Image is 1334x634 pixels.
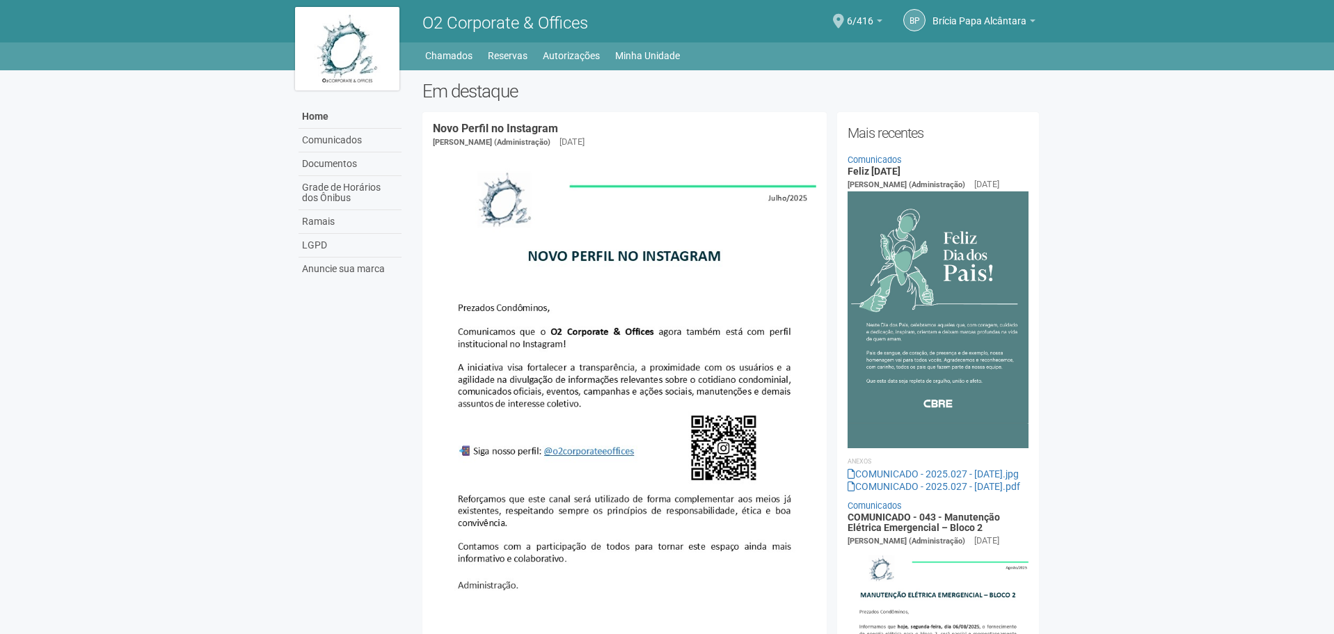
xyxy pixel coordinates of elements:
[425,46,473,65] a: Chamados
[488,46,527,65] a: Reservas
[299,257,402,280] a: Anuncie sua marca
[847,17,882,29] a: 6/416
[295,7,399,90] img: logo.jpg
[299,105,402,129] a: Home
[543,46,600,65] a: Autorizações
[299,234,402,257] a: LGPD
[932,17,1035,29] a: Brícia Papa Alcântara
[299,152,402,176] a: Documentos
[847,2,873,26] span: 6/416
[848,180,965,189] span: [PERSON_NAME] (Administração)
[848,481,1020,492] a: COMUNICADO - 2025.027 - [DATE].pdf
[422,13,588,33] span: O2 Corporate & Offices
[848,191,1029,448] img: COMUNICADO%20-%202025.027%20-%20Dia%20dos%20Pais.jpg
[848,166,900,177] a: Feliz [DATE]
[974,178,999,191] div: [DATE]
[422,81,1040,102] h2: Em destaque
[974,534,999,547] div: [DATE]
[848,537,965,546] span: [PERSON_NAME] (Administração)
[848,512,1000,533] a: COMUNICADO - 043 - Manutenção Elétrica Emergencial – Bloco 2
[433,122,558,135] a: Novo Perfil no Instagram
[299,210,402,234] a: Ramais
[299,129,402,152] a: Comunicados
[299,176,402,210] a: Grade de Horários dos Ônibus
[848,468,1019,480] a: COMUNICADO - 2025.027 - [DATE].jpg
[848,500,902,511] a: Comunicados
[903,9,926,31] a: BP
[848,154,902,165] a: Comunicados
[932,2,1026,26] span: Brícia Papa Alcântara
[559,136,585,148] div: [DATE]
[848,122,1029,143] h2: Mais recentes
[433,138,550,147] span: [PERSON_NAME] (Administração)
[848,455,1029,468] li: Anexos
[615,46,680,65] a: Minha Unidade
